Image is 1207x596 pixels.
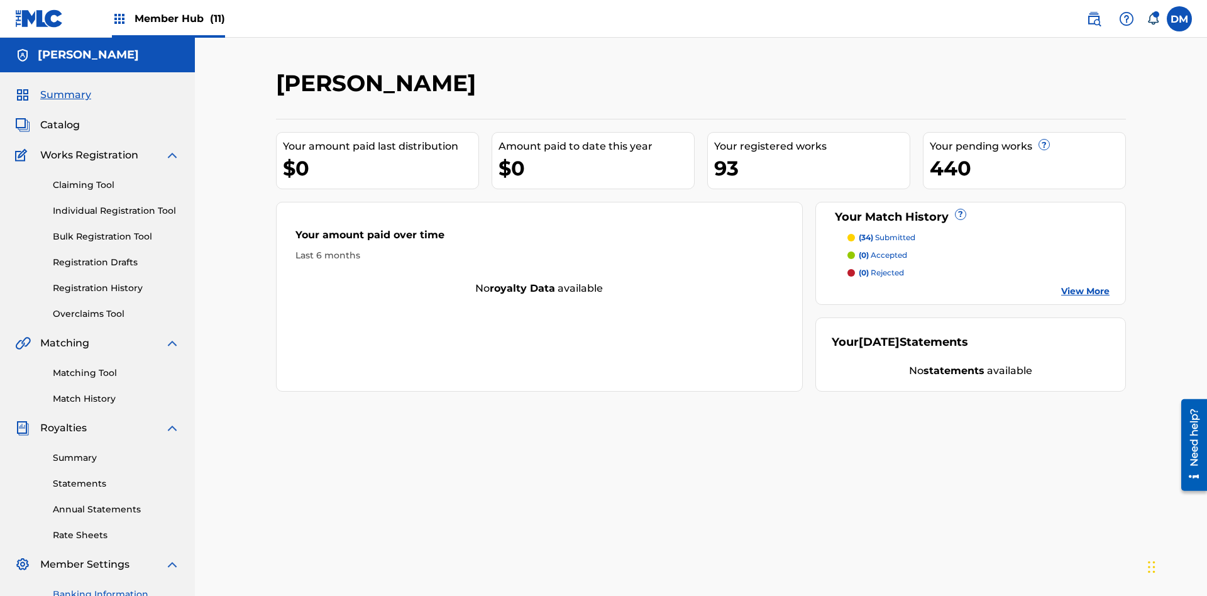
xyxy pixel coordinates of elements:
[53,392,180,406] a: Match History
[283,139,478,154] div: Your amount paid last distribution
[53,529,180,542] a: Rate Sheets
[490,282,555,294] strong: royalty data
[1119,11,1134,26] img: help
[832,334,968,351] div: Your Statements
[499,139,694,154] div: Amount paid to date this year
[210,13,225,25] span: (11)
[1081,6,1106,31] a: Public Search
[40,557,130,572] span: Member Settings
[53,230,180,243] a: Bulk Registration Tool
[15,336,31,351] img: Matching
[859,335,900,349] span: [DATE]
[847,232,1110,243] a: (34) submitted
[40,148,138,163] span: Works Registration
[832,363,1110,378] div: No available
[283,154,478,182] div: $0
[135,11,225,26] span: Member Hub
[15,421,30,436] img: Royalties
[53,477,180,490] a: Statements
[53,282,180,295] a: Registration History
[1172,394,1207,497] iframe: Resource Center
[714,139,910,154] div: Your registered works
[53,451,180,465] a: Summary
[832,209,1110,226] div: Your Match History
[53,204,180,218] a: Individual Registration Tool
[859,250,907,261] p: accepted
[15,87,91,102] a: SummarySummary
[859,250,869,260] span: (0)
[1061,285,1110,298] a: View More
[53,503,180,516] a: Annual Statements
[277,281,802,296] div: No available
[15,87,30,102] img: Summary
[859,267,904,279] p: rejected
[714,154,910,182] div: 93
[930,139,1125,154] div: Your pending works
[53,367,180,380] a: Matching Tool
[1114,6,1139,31] div: Help
[15,557,30,572] img: Member Settings
[112,11,127,26] img: Top Rightsholders
[53,179,180,192] a: Claiming Tool
[1148,548,1155,586] div: Drag
[165,336,180,351] img: expand
[1039,140,1049,150] span: ?
[40,87,91,102] span: Summary
[847,267,1110,279] a: (0) rejected
[38,48,139,62] h5: RONALD MCTESTERSON
[53,256,180,269] a: Registration Drafts
[956,209,966,219] span: ?
[930,154,1125,182] div: 440
[847,250,1110,261] a: (0) accepted
[1086,11,1101,26] img: search
[859,232,915,243] p: submitted
[40,336,89,351] span: Matching
[15,118,30,133] img: Catalog
[15,48,30,63] img: Accounts
[295,249,783,262] div: Last 6 months
[276,69,482,97] h2: [PERSON_NAME]
[15,148,31,163] img: Works Registration
[1144,536,1207,596] iframe: Chat Widget
[53,307,180,321] a: Overclaims Tool
[15,9,63,28] img: MLC Logo
[295,228,783,249] div: Your amount paid over time
[859,233,873,242] span: (34)
[165,421,180,436] img: expand
[40,118,80,133] span: Catalog
[499,154,694,182] div: $0
[15,118,80,133] a: CatalogCatalog
[40,421,87,436] span: Royalties
[165,148,180,163] img: expand
[1147,13,1159,25] div: Notifications
[1167,6,1192,31] div: User Menu
[859,268,869,277] span: (0)
[165,557,180,572] img: expand
[923,365,984,377] strong: statements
